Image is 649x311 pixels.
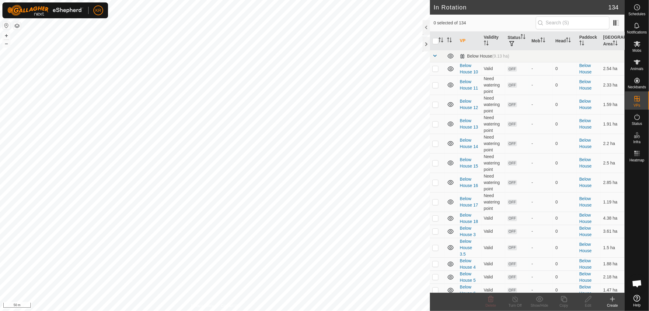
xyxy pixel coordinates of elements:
span: OFF [508,216,517,221]
p-sorticon: Activate to sort [438,38,443,43]
p-sorticon: Activate to sort [521,35,525,40]
td: 1.88 ha [601,257,625,270]
span: OFF [508,275,517,280]
td: 2.2 ha [601,134,625,153]
td: Valid [481,225,505,238]
div: - [532,215,551,221]
td: Valid [481,238,505,257]
button: – [3,40,10,47]
p-sorticon: Activate to sort [484,41,489,46]
td: 0 [553,257,577,270]
a: Below House [579,99,591,110]
a: Below House 12 [460,99,478,110]
p-sorticon: Activate to sort [540,38,545,43]
td: 2.54 ha [601,62,625,75]
td: 0 [553,134,577,153]
span: OFF [508,262,517,267]
div: - [532,179,551,186]
span: OFF [508,200,517,205]
div: - [532,261,551,267]
td: Need watering point [481,95,505,114]
span: OFF [508,83,517,88]
th: Paddock [577,32,601,50]
td: 0 [553,212,577,225]
a: Below House [579,79,591,90]
a: Below House [579,177,591,188]
p-sorticon: Activate to sort [613,41,618,46]
td: Valid [481,284,505,297]
span: Animals [630,67,644,71]
td: 0 [553,270,577,284]
a: Contact Us [221,303,239,309]
div: - [532,121,551,127]
a: Below House 13 [460,118,478,129]
th: [GEOGRAPHIC_DATA] Area [601,32,625,50]
td: 2.18 ha [601,270,625,284]
td: 0 [553,173,577,192]
a: Below House 16 [460,177,478,188]
div: - [532,228,551,235]
td: 0 [553,225,577,238]
a: Below House [579,271,591,283]
span: Status [632,122,642,125]
td: 1.91 ha [601,114,625,134]
td: 2.5 ha [601,153,625,173]
span: Delete [486,303,496,308]
span: 134 [609,3,619,12]
th: VP [457,32,481,50]
span: OFF [508,245,517,250]
button: + [3,32,10,39]
a: Privacy Policy [191,303,214,309]
td: 3.61 ha [601,225,625,238]
div: Edit [576,303,600,308]
div: - [532,82,551,88]
td: 0 [553,153,577,173]
a: Below House 11 [460,79,478,90]
a: Below House 14 [460,138,478,149]
a: Help [625,292,649,309]
button: Reset Map [3,22,10,29]
td: 0 [553,284,577,297]
div: - [532,140,551,147]
td: Need watering point [481,114,505,134]
div: - [532,199,551,205]
div: - [532,287,551,293]
td: 0 [553,238,577,257]
span: OFF [508,180,517,185]
td: 0 [553,114,577,134]
span: (9.13 ha) [492,54,509,58]
div: Copy [552,303,576,308]
td: Valid [481,257,505,270]
span: Mobs [633,49,641,52]
div: - [532,101,551,108]
span: Heatmap [630,158,644,162]
td: 2.85 ha [601,173,625,192]
th: Validity [481,32,505,50]
td: 2.33 ha [601,75,625,95]
span: OFF [508,161,517,166]
div: Show/Hide [527,303,552,308]
div: Open chat [628,274,646,293]
a: Below House 5 [460,271,476,283]
td: Need watering point [481,153,505,173]
td: 0 [553,192,577,212]
div: Create [600,303,625,308]
span: OFF [508,66,517,72]
td: 1.59 ha [601,95,625,114]
span: Notifications [627,30,647,34]
a: Below House 18 [460,213,478,224]
div: - [532,245,551,251]
span: VPs [633,104,640,107]
a: Below House [579,213,591,224]
td: Need watering point [481,75,505,95]
a: Below House [579,258,591,270]
p-sorticon: Activate to sort [447,38,452,43]
a: Below House [579,196,591,207]
td: Need watering point [481,192,505,212]
td: 0 [553,75,577,95]
span: OFF [508,122,517,127]
p-sorticon: Activate to sort [566,38,571,43]
span: OFF [508,288,517,293]
a: Below House [579,63,591,74]
span: Schedules [628,12,645,16]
